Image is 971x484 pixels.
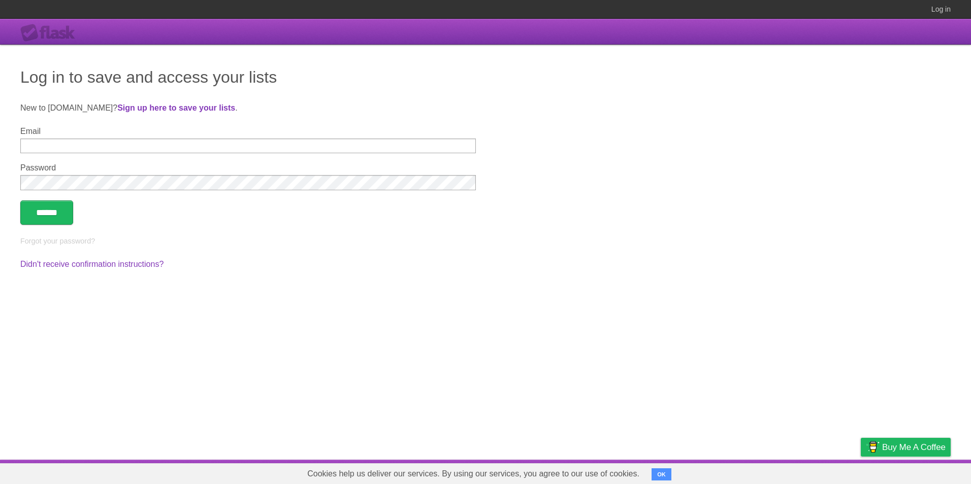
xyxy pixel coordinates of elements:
[813,462,835,481] a: Terms
[861,438,951,457] a: Buy me a coffee
[652,468,671,480] button: OK
[20,24,81,42] div: Flask
[759,462,800,481] a: Developers
[882,438,946,456] span: Buy me a coffee
[20,163,476,172] label: Password
[297,464,650,484] span: Cookies help us deliver our services. By using our services, you agree to our use of cookies.
[20,127,476,136] label: Email
[866,438,880,456] img: Buy me a coffee
[726,462,747,481] a: About
[20,102,951,114] p: New to [DOMAIN_NAME]? .
[848,462,874,481] a: Privacy
[887,462,951,481] a: Suggest a feature
[117,103,235,112] a: Sign up here to save your lists
[20,65,951,89] h1: Log in to save and access your lists
[20,237,95,245] a: Forgot your password?
[20,260,164,268] a: Didn't receive confirmation instructions?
